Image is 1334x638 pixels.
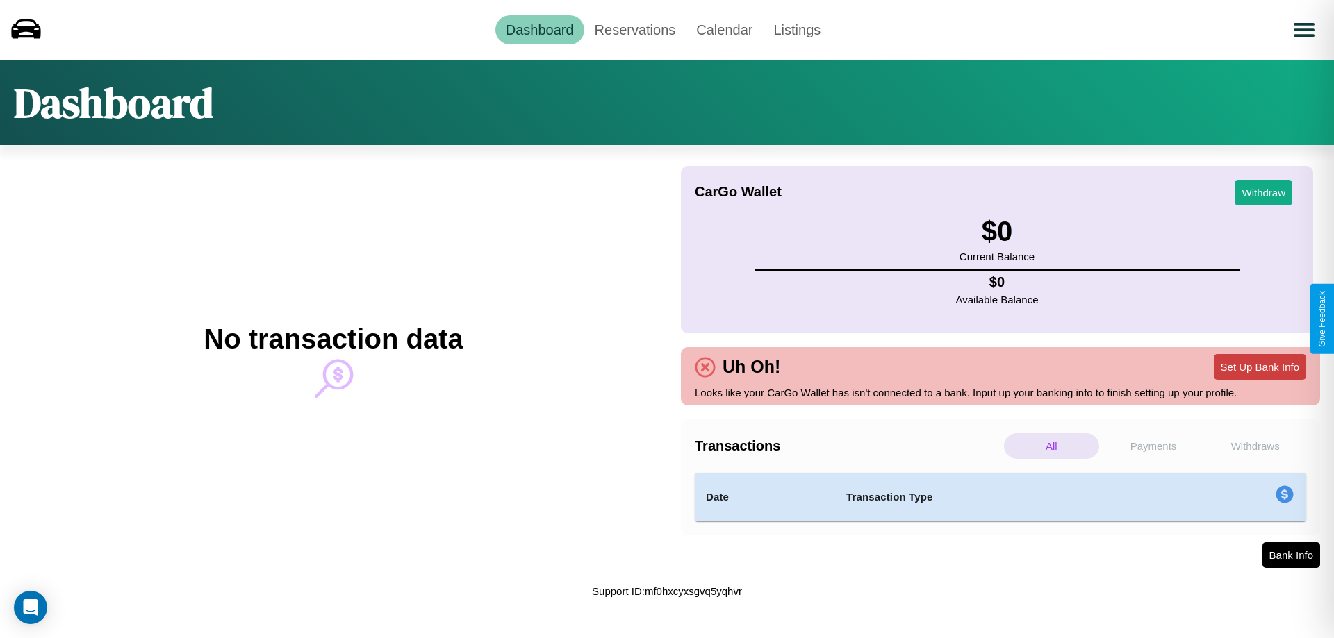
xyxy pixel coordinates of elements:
h4: Transaction Type [846,489,1162,505]
h4: Date [706,489,824,505]
a: Calendar [686,15,763,44]
h4: Transactions [695,438,1000,454]
div: Give Feedback [1317,291,1327,347]
h1: Dashboard [14,74,213,131]
p: Withdraws [1208,433,1303,459]
button: Open menu [1285,10,1324,49]
h4: $ 0 [956,274,1039,290]
a: Listings [763,15,831,44]
table: simple table [695,473,1306,521]
p: Current Balance [960,247,1035,266]
a: Dashboard [495,15,584,44]
p: Payments [1106,433,1201,459]
h3: $ 0 [960,216,1035,247]
button: Bank Info [1262,542,1320,568]
a: Reservations [584,15,686,44]
p: Looks like your CarGo Wallet has isn't connected to a bank. Input up your banking info to finish ... [695,383,1306,402]
p: Available Balance [956,290,1039,309]
button: Withdraw [1235,180,1292,205]
p: All [1004,433,1099,459]
h2: No transaction data [204,324,463,355]
button: Set Up Bank Info [1214,354,1306,380]
h4: Uh Oh! [716,357,787,377]
p: Support ID: mf0hxcyxsgvq5yqhvr [592,582,742,601]
div: Open Intercom Messenger [14,591,47,624]
h4: CarGo Wallet [695,184,782,200]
